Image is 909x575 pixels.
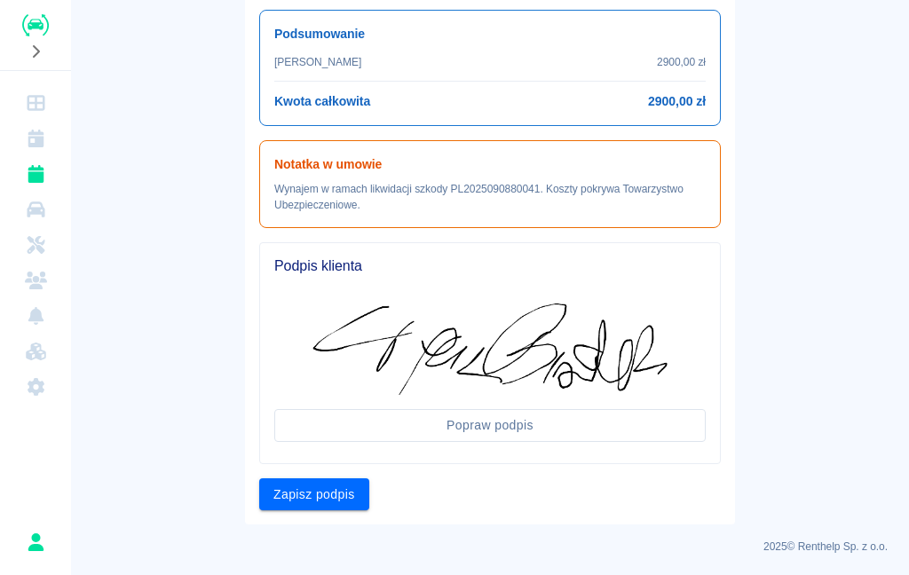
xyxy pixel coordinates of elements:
button: Rozwiń nawigację [22,40,49,63]
img: Podpis [312,303,668,396]
h6: Notatka w umowie [274,155,706,174]
p: [PERSON_NAME] [274,54,361,70]
h6: Kwota całkowita [274,92,370,111]
a: Dashboard [7,85,64,121]
a: Widget WWW [7,334,64,369]
a: Ustawienia [7,369,64,405]
a: Powiadomienia [7,298,64,334]
p: 2900,00 zł [657,54,706,70]
span: Podpis klienta [274,257,706,275]
a: Kalendarz [7,121,64,156]
a: Serwisy [7,227,64,263]
h6: Podsumowanie [274,25,706,43]
a: Flota [7,192,64,227]
button: Popraw podpis [274,409,706,442]
p: 2025 © Renthelp Sp. z o.o. [92,539,888,555]
a: Rezerwacje [7,156,64,192]
p: Wynajem w ramach likwidacji szkody PL2025090880041. Koszty pokrywa Towarzystwo Ubezpieczeniowe. [274,181,706,213]
a: Klienci [7,263,64,298]
h6: 2900,00 zł [648,92,706,111]
button: Zapisz podpis [259,478,369,511]
button: Karol Klag [17,524,54,561]
img: Renthelp [22,14,49,36]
